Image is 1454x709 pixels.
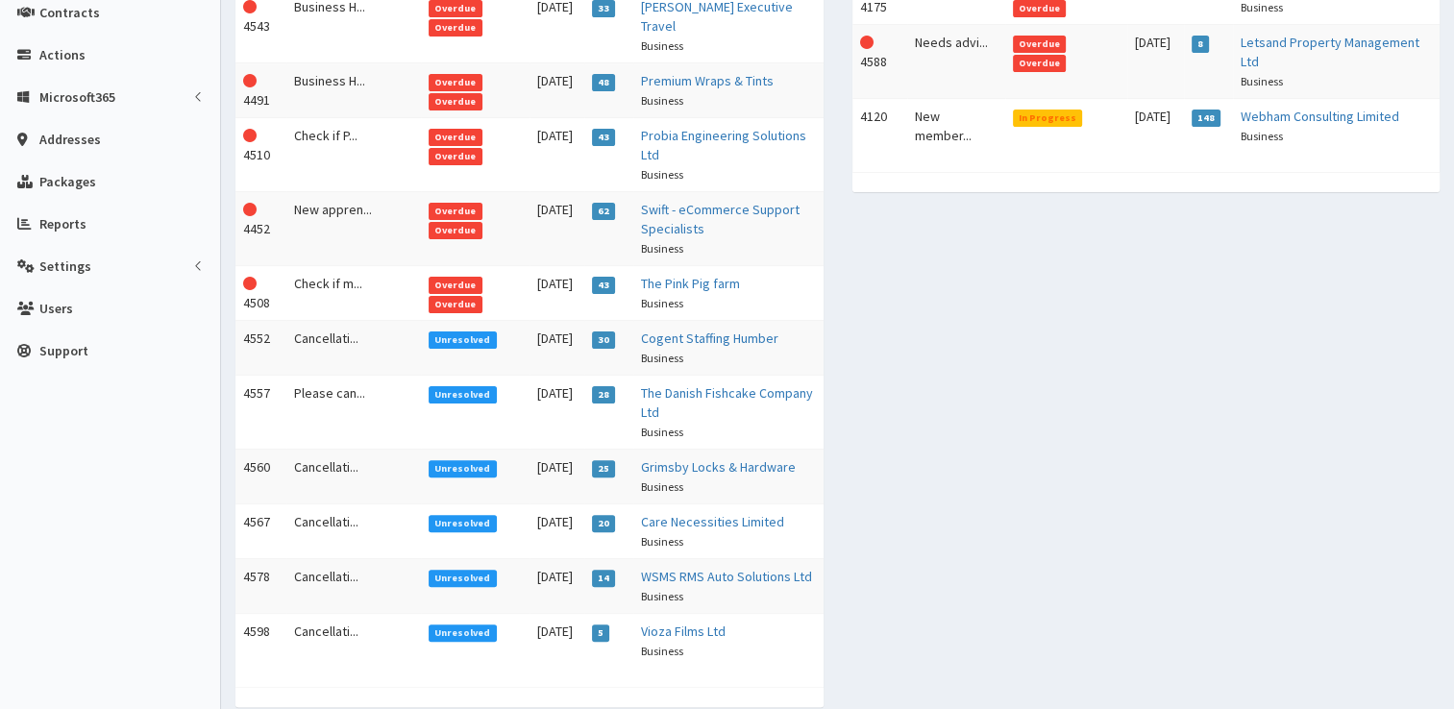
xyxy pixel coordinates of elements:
[1192,110,1221,127] span: 148
[1241,108,1399,125] a: Webham Consulting Limited
[530,375,584,449] td: [DATE]
[641,38,683,53] small: Business
[852,98,907,153] td: 4120
[592,277,616,294] span: 43
[592,129,616,146] span: 43
[1241,74,1283,88] small: Business
[641,351,683,365] small: Business
[641,589,683,603] small: Business
[429,222,482,239] span: Overdue
[1127,98,1184,153] td: [DATE]
[286,503,421,558] td: Cancellati...
[235,265,286,320] td: 4508
[641,644,683,658] small: Business
[641,534,683,549] small: Business
[286,62,421,117] td: Business H...
[243,203,257,216] i: This Action is overdue!
[592,460,616,477] span: 25
[429,277,482,294] span: Overdue
[286,558,421,613] td: Cancellati...
[235,320,286,375] td: 4552
[429,460,497,477] span: Unresolved
[592,331,616,349] span: 30
[286,375,421,449] td: Please can...
[530,320,584,375] td: [DATE]
[530,117,584,191] td: [DATE]
[852,24,907,98] td: 4588
[39,257,91,275] span: Settings
[530,449,584,503] td: [DATE]
[235,62,286,117] td: 4491
[235,449,286,503] td: 4560
[39,4,100,21] span: Contracts
[530,503,584,558] td: [DATE]
[235,191,286,265] td: 4452
[1241,129,1283,143] small: Business
[429,129,482,146] span: Overdue
[39,173,96,190] span: Packages
[39,342,88,359] span: Support
[39,300,73,317] span: Users
[39,46,86,63] span: Actions
[429,386,497,403] span: Unresolved
[243,129,257,142] i: This Action is overdue!
[243,74,257,87] i: This Action is overdue!
[641,201,800,237] a: Swift - eCommerce Support Specialists
[641,425,683,439] small: Business
[243,277,257,290] i: This Action is overdue!
[641,241,683,256] small: Business
[530,62,584,117] td: [DATE]
[592,74,616,91] span: 48
[429,515,497,532] span: Unresolved
[235,375,286,449] td: 4557
[429,19,482,37] span: Overdue
[286,117,421,191] td: Check if P...
[860,36,874,49] i: This Action is overdue!
[641,93,683,108] small: Business
[530,265,584,320] td: [DATE]
[429,331,497,349] span: Unresolved
[641,384,813,421] a: The Danish Fishcake Company Ltd
[641,167,683,182] small: Business
[907,98,1005,153] td: New member...
[235,503,286,558] td: 4567
[592,570,616,587] span: 14
[39,88,115,106] span: Microsoft365
[235,558,286,613] td: 4578
[641,513,784,530] a: Care Necessities Limited
[286,191,421,265] td: New appren...
[429,93,482,110] span: Overdue
[39,215,86,232] span: Reports
[1192,36,1210,53] span: 8
[530,191,584,265] td: [DATE]
[641,479,683,494] small: Business
[530,558,584,613] td: [DATE]
[641,458,796,476] a: Grimsby Locks & Hardware
[429,203,482,220] span: Overdue
[1127,24,1184,98] td: [DATE]
[592,386,616,403] span: 28
[641,568,812,585] a: WSMS RMS Auto Solutions Ltd
[286,320,421,375] td: Cancellati...
[235,117,286,191] td: 4510
[1241,34,1419,70] a: Letsand Property Management Ltd
[641,275,740,292] a: The Pink Pig farm
[592,515,616,532] span: 20
[641,623,726,640] a: Vioza Films Ltd
[286,613,421,668] td: Cancellati...
[429,296,482,313] span: Overdue
[641,127,806,163] a: Probia Engineering Solutions Ltd
[429,74,482,91] span: Overdue
[286,449,421,503] td: Cancellati...
[1013,36,1067,53] span: Overdue
[286,265,421,320] td: Check if m...
[235,613,286,668] td: 4598
[592,624,610,642] span: 5
[641,72,774,89] a: Premium Wraps & Tints
[429,624,497,642] span: Unresolved
[1013,55,1067,72] span: Overdue
[641,330,778,347] a: Cogent Staffing Humber
[429,148,482,165] span: Overdue
[641,296,683,310] small: Business
[907,24,1005,98] td: Needs advi...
